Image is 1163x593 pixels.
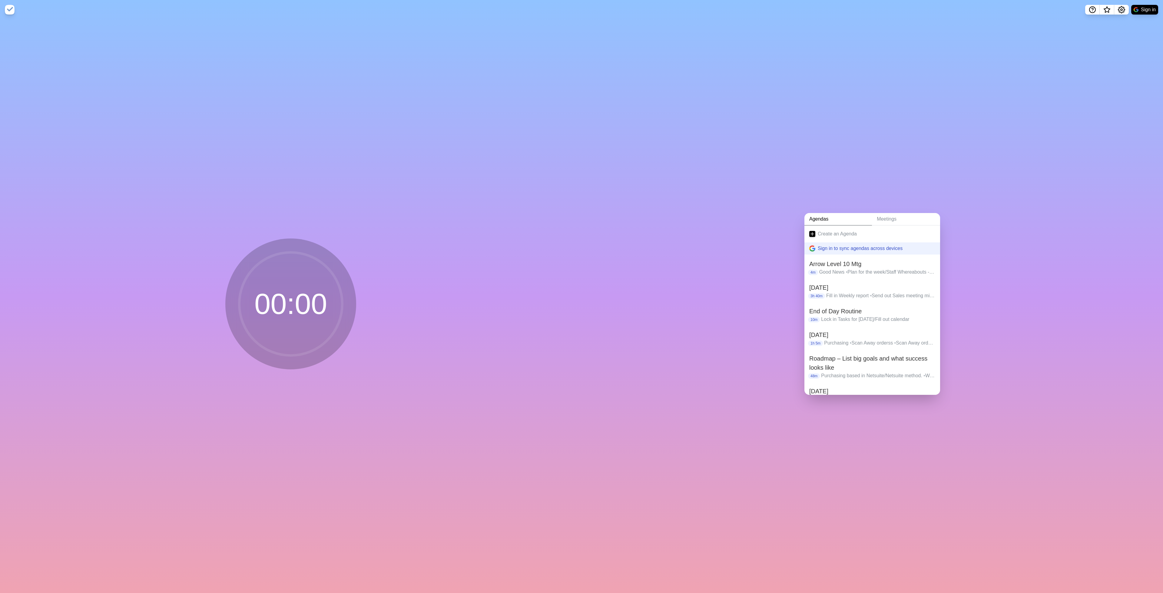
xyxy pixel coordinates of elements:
[1085,5,1100,15] button: Help
[804,242,940,255] button: Sign in to sync agendas across devices
[809,283,935,292] h2: [DATE]
[872,213,940,225] a: Meetings
[846,269,848,275] span: •
[804,225,940,242] a: Create an Agenda
[808,341,823,346] p: 1h 5m
[808,373,820,379] p: 48m
[809,307,935,316] h2: End of Day Routine
[809,259,935,268] h2: Arrow Level 10 Mtg
[824,339,935,347] p: Purchasing Scan Away orderss Scan Away orderss
[821,372,935,379] p: Purchasing based in Netsuite/Netsuite method. Work order automation. Work Order Builder UI Cross ...
[808,317,820,322] p: 10m
[870,293,872,298] span: •
[894,340,896,345] span: •
[819,268,935,276] p: Good News Plan for the week/Staff Whereabouts - [PERSON_NAME]
[850,340,852,345] span: •
[1114,5,1129,15] button: Settings
[808,270,818,275] p: 4m
[809,387,935,396] h2: [DATE]
[1131,5,1158,15] button: Sign in
[821,316,935,323] p: Lock in Tasks for [DATE]/Fill out calendar
[1134,7,1138,12] img: google logo
[809,354,935,372] h2: Roadmap – List big goals and what success looks like
[804,213,872,225] a: Agendas
[809,245,815,252] img: google logo
[809,330,935,339] h2: [DATE]
[826,292,935,299] p: Fill in Weekly report Send out Sales meeting minutes Prep for Sales meeting Set Sales Budget Setu...
[1100,5,1114,15] button: What’s new
[923,373,925,378] span: •
[808,293,825,299] p: 3h 40m
[5,5,15,15] img: timeblocks logo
